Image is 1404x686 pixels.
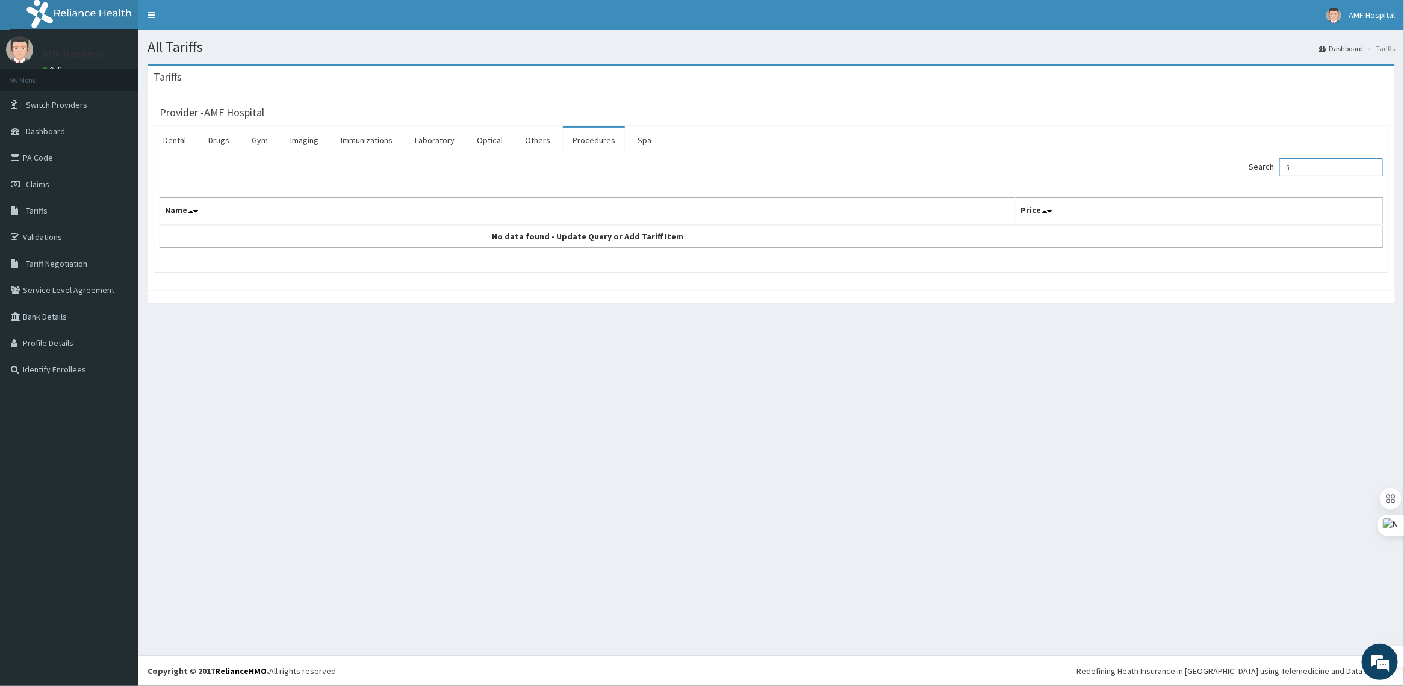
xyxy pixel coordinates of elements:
input: Search: [1279,158,1383,176]
td: No data found - Update Query or Add Tariff Item [160,225,1016,248]
a: Spa [628,128,661,153]
span: Claims [26,179,49,190]
span: Switch Providers [26,99,87,110]
a: Drugs [199,128,239,153]
footer: All rights reserved. [138,655,1404,686]
span: Tariffs [26,205,48,216]
span: AMF Hospital [1349,10,1395,20]
label: Search: [1249,158,1383,176]
span: Dashboard [26,126,65,137]
span: We're online! [70,152,166,273]
strong: Copyright © 2017 . [148,666,269,676]
a: Imaging [281,128,328,153]
a: Laboratory [405,128,464,153]
p: AMF Hospital [42,49,103,60]
th: Price [1016,198,1382,226]
a: Optical [467,128,512,153]
a: Gym [242,128,278,153]
img: User Image [1326,8,1341,23]
a: Online [42,66,71,74]
div: Chat with us now [63,67,202,83]
li: Tariffs [1364,43,1395,54]
span: Tariff Negotiation [26,258,87,269]
a: Dashboard [1319,43,1363,54]
a: Others [515,128,560,153]
a: RelianceHMO [215,666,267,676]
h3: Tariffs [154,72,182,82]
div: Redefining Heath Insurance in [GEOGRAPHIC_DATA] using Telemedicine and Data Science! [1076,665,1395,677]
a: Dental [154,128,196,153]
a: Procedures [563,128,625,153]
th: Name [160,198,1016,226]
img: User Image [6,36,33,63]
h1: All Tariffs [148,39,1395,55]
a: Immunizations [331,128,402,153]
img: d_794563401_company_1708531726252_794563401 [22,60,49,90]
div: Minimize live chat window [197,6,226,35]
textarea: Type your message and hit 'Enter' [6,329,229,371]
h3: Provider - AMF Hospital [160,107,264,118]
